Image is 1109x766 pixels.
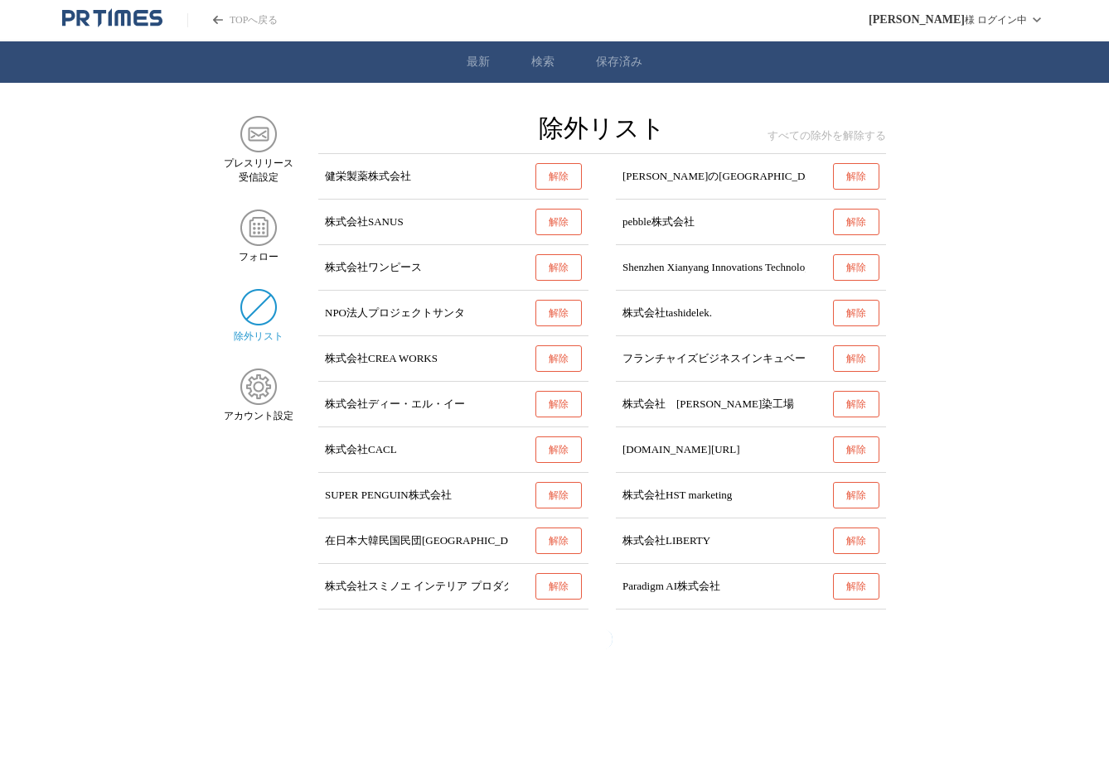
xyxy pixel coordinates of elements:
button: 解除 [535,391,582,417]
img: フォロー [240,210,277,246]
img: プレスリリース 受信設定 [240,116,277,152]
button: 解除 [833,528,879,554]
h2: 除外リスト [539,116,666,141]
a: 保存済み [596,55,642,70]
a: プレスリリース 受信設定プレスリリース 受信設定 [223,116,293,185]
a: フォローフォロー [223,210,293,264]
p: [DOMAIN_NAME][URL] [622,443,740,456]
button: 解除 [535,300,582,326]
span: 除外リスト [234,330,283,344]
a: PR TIMESのトップページはこちら [62,8,162,31]
a: 検索 [531,55,554,70]
button: 解除 [833,300,879,326]
button: 解除 [535,436,582,463]
span: プレスリリース 受信設定 [224,157,293,185]
p: NPO法人プロジェクトサンタ [325,306,465,320]
button: 解除 [535,163,582,190]
p: 株式会社ワンピース [325,260,422,275]
button: 解除 [833,254,879,281]
button: 解除 [535,482,582,508]
p: 株式会社LIBERTY [622,533,710,548]
p: SUPER PENGUIN株式会社 [325,488,452,503]
a: 最新 [467,55,490,70]
button: 解除 [833,482,879,508]
button: 解除 [535,254,582,281]
p: 株式会社スミノエ インテリア プロダクツ [325,579,508,594]
p: 株式会社CREA WORKS [325,351,438,366]
button: 解除 [535,345,582,372]
img: アカウント設定 [240,369,277,405]
p: Paradigm AI株式会社 [622,579,720,594]
button: 解除 [535,209,582,235]
button: 解除 [833,209,879,235]
span: [PERSON_NAME] [869,13,965,26]
a: PR TIMESのトップページはこちら [187,13,278,27]
p: 在日本大韓民国民団[GEOGRAPHIC_DATA]本部 [325,533,508,548]
p: [PERSON_NAME]の[GEOGRAPHIC_DATA] [622,169,806,184]
p: 株式会社tashidelek. [622,306,712,320]
button: 解除 [833,163,879,190]
p: 株式会社SANUS [325,214,404,229]
p: Shenzhen Xianyang Innovations Technology Co.,Ltd [622,261,806,274]
button: 解除 [833,345,879,372]
span: アカウント設定 [224,409,293,423]
button: 解除 [833,436,879,463]
span: フォロー [239,250,278,264]
p: フランチャイズビジネスインキュベーション株式会社 [622,351,806,366]
p: pebble株式会社 [622,214,695,229]
button: 解除 [833,391,879,417]
p: 健栄製薬株式会社 [325,169,411,184]
button: 解除 [833,573,879,600]
p: 株式会社HST marketing [622,488,732,503]
p: 株式会社ディー・エル・イー [325,397,465,412]
p: 株式会社 [PERSON_NAME]染工場 [622,397,794,412]
a: アカウント設定アカウント設定 [223,369,293,423]
a: 除外リスト除外リスト [223,289,293,344]
button: 解除 [535,573,582,600]
p: 株式会社CACL [325,442,397,457]
button: 解除 [535,528,582,554]
img: 除外リスト [240,289,277,325]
